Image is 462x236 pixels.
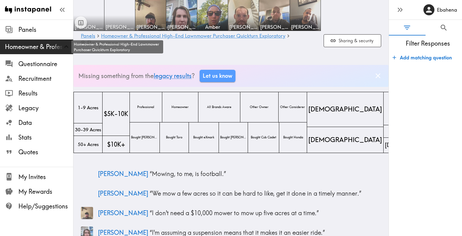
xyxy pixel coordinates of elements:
[154,72,192,80] a: legacy results
[192,134,216,141] span: Bought eXmark
[98,209,381,217] p: “ I don't need a $10,000 mower to mow up five acres at a time. ”
[394,39,462,48] span: Filter Responses
[389,20,426,36] button: Filter Responses
[5,43,73,51] span: Homeowner & Professional High-End Lawnmower Purchaser Quickturn Exploratory
[98,189,381,198] p: “ We mow a few acres so it can be hard to like, get it done in a timely manner. ”
[18,202,73,211] span: Help/Suggestions
[249,104,270,111] span: Other Owner
[18,104,73,112] span: Legacy
[98,170,381,178] p: “ Mowing, to me, is football. ”
[229,24,257,30] span: [PERSON_NAME]
[77,140,100,149] span: 50+ Acres
[130,134,160,141] span: Bought [PERSON_NAME]
[137,24,165,30] span: [PERSON_NAME]
[18,187,73,196] span: My Rewards
[75,17,87,29] button: Toggle between responses and questions
[81,185,381,202] a: Panelist thumbnail[PERSON_NAME] “We mow a few acres so it can be hard to like, get it done in a t...
[106,24,134,30] span: [PERSON_NAME]
[81,204,381,222] a: Panelist thumbnail[PERSON_NAME] “I don't need a $10,000 mower to mow up five acres at a time.”
[165,134,184,141] span: Bought Toro
[74,125,102,134] span: 30-39 Acres
[18,118,73,127] span: Data
[98,170,148,178] span: [PERSON_NAME]
[18,25,73,34] span: Panels
[200,70,235,82] a: Let us know
[324,34,381,47] button: Sharing & security
[437,6,457,13] h6: Ebahena
[198,24,227,30] span: Amber
[307,134,383,146] span: [DEMOGRAPHIC_DATA]
[81,39,122,48] span: 8 Responses
[18,148,73,156] span: Quotes
[136,104,156,111] span: Professional
[167,24,196,30] span: [PERSON_NAME]
[98,189,148,197] span: [PERSON_NAME]
[206,104,233,111] span: All Brands Aware
[18,89,73,98] span: Results
[260,24,288,30] span: [PERSON_NAME]
[170,104,190,111] span: Homeowner
[307,103,383,115] span: [DEMOGRAPHIC_DATA]
[71,40,163,54] div: Homeowner & Professional High-End Lawnmower Purchaser Quickturn Exploratory
[440,24,448,32] span: Search
[219,134,248,141] span: Bought [PERSON_NAME]-Bilt
[372,70,384,81] button: Dismiss banner
[75,24,103,30] span: [PERSON_NAME]
[18,60,73,68] span: Questionnaire
[279,104,306,111] span: Other Considerer
[103,108,130,119] span: $5K-10K
[250,134,277,141] span: Bought Cub Cadet
[18,74,73,83] span: Recruitment
[81,165,381,182] a: Panelist thumbnail[PERSON_NAME] “Mowing, to me, is football.”
[78,72,195,80] p: Missing something from the ?
[390,51,454,64] button: Add matching question
[384,140,449,150] span: [DEMOGRAPHIC_DATA]
[98,209,148,217] span: [PERSON_NAME]
[18,173,73,181] span: My Invites
[18,133,73,142] span: Stats
[291,24,319,30] span: [PERSON_NAME]
[81,207,93,219] img: Panelist thumbnail
[77,103,100,112] span: 1-9 Acres
[81,33,95,39] a: Panels
[106,139,126,150] span: $10K+
[101,33,285,39] a: Homeowner & Professional High-End Lawnmower Purchaser Quickturn Exploratory
[282,134,304,141] span: Bought Honda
